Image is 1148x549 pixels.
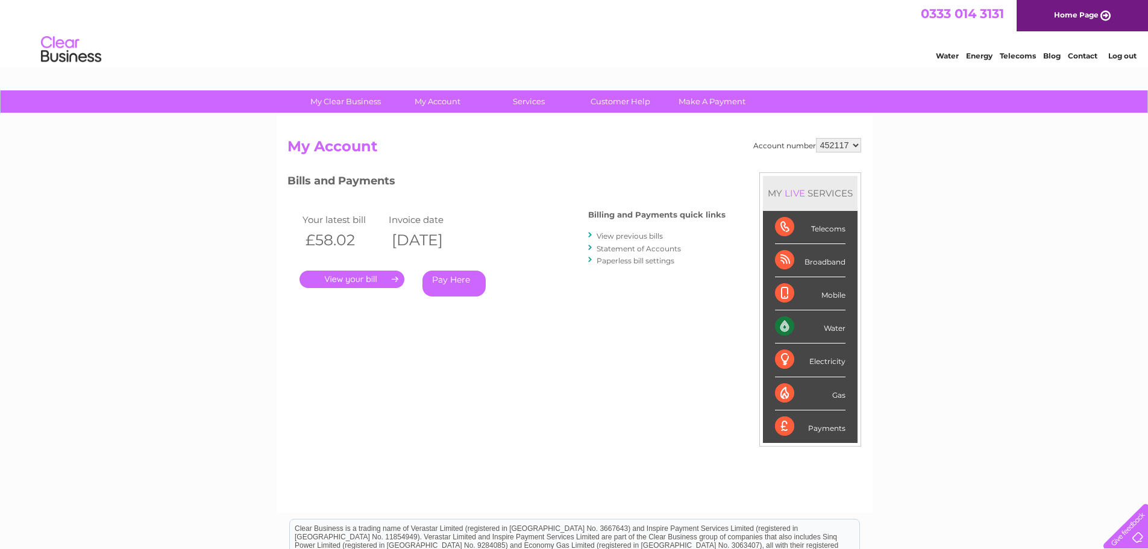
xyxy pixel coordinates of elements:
[775,244,845,277] div: Broadband
[782,187,808,199] div: LIVE
[936,51,959,60] a: Water
[300,271,404,288] a: .
[921,6,1004,21] a: 0333 014 3131
[775,377,845,410] div: Gas
[387,90,487,113] a: My Account
[775,277,845,310] div: Mobile
[300,212,386,228] td: Your latest bill
[775,310,845,344] div: Water
[296,90,395,113] a: My Clear Business
[753,138,861,152] div: Account number
[1000,51,1036,60] a: Telecoms
[597,256,674,265] a: Paperless bill settings
[662,90,762,113] a: Make A Payment
[287,138,861,161] h2: My Account
[775,344,845,377] div: Electricity
[287,172,726,193] h3: Bills and Payments
[1043,51,1061,60] a: Blog
[775,410,845,443] div: Payments
[1068,51,1097,60] a: Contact
[422,271,486,296] a: Pay Here
[775,211,845,244] div: Telecoms
[290,7,859,58] div: Clear Business is a trading name of Verastar Limited (registered in [GEOGRAPHIC_DATA] No. 3667643...
[386,212,472,228] td: Invoice date
[300,228,386,253] th: £58.02
[479,90,579,113] a: Services
[597,244,681,253] a: Statement of Accounts
[597,231,663,240] a: View previous bills
[1108,51,1137,60] a: Log out
[40,31,102,68] img: logo.png
[966,51,993,60] a: Energy
[763,176,858,210] div: MY SERVICES
[588,210,726,219] h4: Billing and Payments quick links
[386,228,472,253] th: [DATE]
[571,90,670,113] a: Customer Help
